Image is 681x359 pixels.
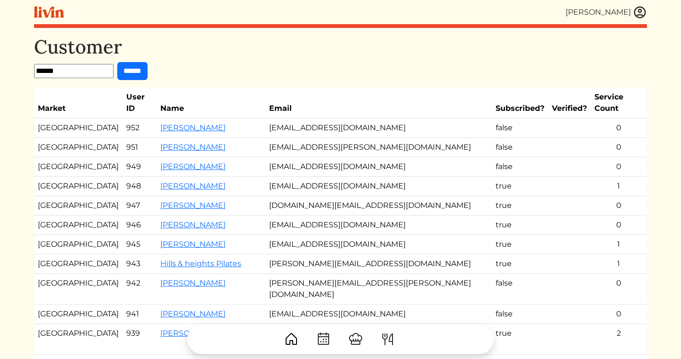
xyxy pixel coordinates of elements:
th: Subscribed? [492,88,548,118]
h1: Customer [34,36,647,58]
td: 0 [591,196,647,215]
td: [PERSON_NAME][EMAIL_ADDRESS][DOMAIN_NAME] [265,254,492,274]
td: 941 [122,305,157,324]
th: User ID [122,88,157,118]
td: [GEOGRAPHIC_DATA] [34,305,122,324]
td: [GEOGRAPHIC_DATA] [34,215,122,235]
img: user_account-e6e16d2ec92f44fc35f99ef0dc9cddf60790bfa021a6ecb1c896eb5d2907b31c.svg [633,5,647,19]
img: ForkKnife-55491504ffdb50bab0c1e09e7649658475375261d09fd45db06cec23bce548bf.svg [380,332,395,347]
td: [EMAIL_ADDRESS][DOMAIN_NAME] [265,118,492,138]
td: 0 [591,118,647,138]
td: 949 [122,157,157,177]
td: false [492,274,548,305]
td: false [492,118,548,138]
th: Email [265,88,492,118]
td: [EMAIL_ADDRESS][DOMAIN_NAME] [265,177,492,196]
td: 0 [591,274,647,305]
a: [PERSON_NAME] [160,162,226,171]
td: [GEOGRAPHIC_DATA] [34,157,122,177]
td: [GEOGRAPHIC_DATA] [34,196,122,215]
td: [DOMAIN_NAME][EMAIL_ADDRESS][DOMAIN_NAME] [265,196,492,215]
td: 0 [591,215,647,235]
td: 0 [591,305,647,324]
td: 946 [122,215,157,235]
img: ChefHat-a374fb509e4f37eb0702ca99f5f64f3b6956810f32a249b33092029f8484b388.svg [348,332,363,347]
td: 942 [122,274,157,305]
td: 943 [122,254,157,274]
a: [PERSON_NAME] [160,201,226,210]
th: Market [34,88,122,118]
td: 0 [591,157,647,177]
td: 945 [122,235,157,254]
td: [GEOGRAPHIC_DATA] [34,177,122,196]
th: Name [157,88,265,118]
td: [GEOGRAPHIC_DATA] [34,235,122,254]
td: 0 [591,138,647,157]
th: Verified? [548,88,591,118]
td: false [492,305,548,324]
a: [PERSON_NAME] [160,278,226,287]
td: true [492,196,548,215]
td: true [492,235,548,254]
td: true [492,177,548,196]
td: true [492,254,548,274]
td: [EMAIL_ADDRESS][DOMAIN_NAME] [265,215,492,235]
a: [PERSON_NAME] [160,143,226,152]
td: [EMAIL_ADDRESS][PERSON_NAME][DOMAIN_NAME] [265,138,492,157]
td: [EMAIL_ADDRESS][DOMAIN_NAME] [265,157,492,177]
a: [PERSON_NAME] [160,240,226,249]
td: [GEOGRAPHIC_DATA] [34,254,122,274]
a: [PERSON_NAME] [160,123,226,132]
a: [PERSON_NAME] [160,309,226,318]
td: [PERSON_NAME][EMAIL_ADDRESS][PERSON_NAME][DOMAIN_NAME] [265,274,492,305]
td: false [492,157,548,177]
td: false [492,138,548,157]
td: 947 [122,196,157,215]
td: 1 [591,235,647,254]
td: 952 [122,118,157,138]
td: 951 [122,138,157,157]
img: livin-logo-a0d97d1a881af30f6274990eb6222085a2533c92bbd1e4f22c21b4f0d0e3210c.svg [34,6,64,18]
td: [EMAIL_ADDRESS][DOMAIN_NAME] [265,235,492,254]
td: [GEOGRAPHIC_DATA] [34,118,122,138]
div: [PERSON_NAME] [566,7,631,18]
img: CalendarDots-5bcf9d9080389f2a281d69619e1c85352834be518fbc73d9501aef674afc0d57.svg [316,332,331,347]
a: Hills & heights Pilates [160,259,241,268]
td: [EMAIL_ADDRESS][DOMAIN_NAME] [265,305,492,324]
td: true [492,215,548,235]
th: Service Count [591,88,647,118]
a: [PERSON_NAME] [160,220,226,229]
td: 1 [591,177,647,196]
td: [GEOGRAPHIC_DATA] [34,274,122,305]
a: [PERSON_NAME] [160,181,226,190]
td: 948 [122,177,157,196]
td: 1 [591,254,647,274]
td: [GEOGRAPHIC_DATA] [34,138,122,157]
img: House-9bf13187bcbb5817f509fe5e7408150f90897510c4275e13d0d5fca38e0b5951.svg [284,332,299,347]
